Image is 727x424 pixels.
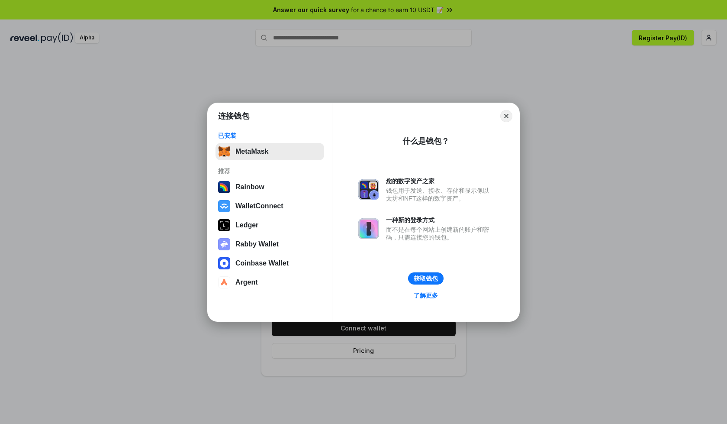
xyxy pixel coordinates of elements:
[218,167,322,175] div: 推荐
[358,179,379,200] img: svg+xml,%3Csvg%20xmlns%3D%22http%3A%2F%2Fwww.w3.org%2F2000%2Fsvg%22%20fill%3D%22none%22%20viewBox...
[218,238,230,250] img: svg+xml,%3Csvg%20xmlns%3D%22http%3A%2F%2Fwww.w3.org%2F2000%2Fsvg%22%20fill%3D%22none%22%20viewBox...
[386,177,493,185] div: 您的数字资产之家
[235,148,268,155] div: MetaMask
[500,110,512,122] button: Close
[235,278,258,286] div: Argent
[218,257,230,269] img: svg+xml,%3Csvg%20width%3D%2228%22%20height%3D%2228%22%20viewBox%3D%220%200%2028%2028%22%20fill%3D...
[216,274,324,291] button: Argent
[216,217,324,234] button: Ledger
[218,200,230,212] img: svg+xml,%3Csvg%20width%3D%2228%22%20height%3D%2228%22%20viewBox%3D%220%200%2028%2028%22%20fill%3D...
[235,240,279,248] div: Rabby Wallet
[235,259,289,267] div: Coinbase Wallet
[386,226,493,241] div: 而不是在每个网站上创建新的账户和密码，只需连接您的钱包。
[402,136,449,146] div: 什么是钱包？
[218,132,322,139] div: 已安装
[216,178,324,196] button: Rainbow
[235,221,258,229] div: Ledger
[218,276,230,288] img: svg+xml,%3Csvg%20width%3D%2228%22%20height%3D%2228%22%20viewBox%3D%220%200%2028%2028%22%20fill%3D...
[408,272,444,285] button: 获取钱包
[218,181,230,193] img: svg+xml,%3Csvg%20width%3D%22120%22%20height%3D%22120%22%20viewBox%3D%220%200%20120%20120%22%20fil...
[216,143,324,160] button: MetaMask
[216,236,324,253] button: Rabby Wallet
[218,219,230,231] img: svg+xml,%3Csvg%20xmlns%3D%22http%3A%2F%2Fwww.w3.org%2F2000%2Fsvg%22%20width%3D%2228%22%20height%3...
[409,290,443,301] a: 了解更多
[386,216,493,224] div: 一种新的登录方式
[235,202,283,210] div: WalletConnect
[216,197,324,215] button: WalletConnect
[218,111,249,121] h1: 连接钱包
[414,275,438,282] div: 获取钱包
[216,255,324,272] button: Coinbase Wallet
[386,187,493,202] div: 钱包用于发送、接收、存储和显示像以太坊和NFT这样的数字资产。
[235,183,264,191] div: Rainbow
[414,291,438,299] div: 了解更多
[218,146,230,158] img: svg+xml,%3Csvg%20fill%3D%22none%22%20height%3D%2233%22%20viewBox%3D%220%200%2035%2033%22%20width%...
[358,218,379,239] img: svg+xml,%3Csvg%20xmlns%3D%22http%3A%2F%2Fwww.w3.org%2F2000%2Fsvg%22%20fill%3D%22none%22%20viewBox...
